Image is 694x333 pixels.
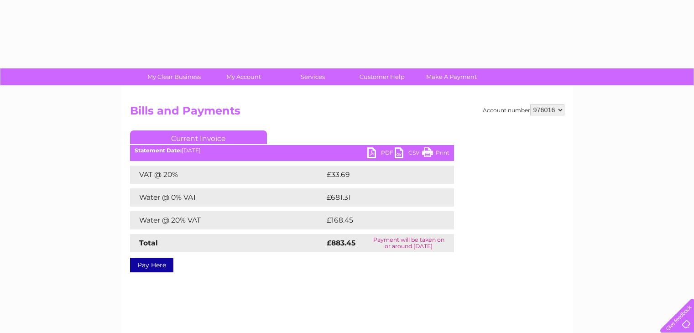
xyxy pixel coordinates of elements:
a: Current Invoice [130,130,267,144]
a: My Clear Business [136,68,212,85]
a: My Account [206,68,281,85]
a: Pay Here [130,258,173,272]
td: Water @ 20% VAT [130,211,324,229]
a: CSV [395,147,422,161]
a: Print [422,147,449,161]
strong: £883.45 [327,239,355,247]
a: PDF [367,147,395,161]
strong: Total [139,239,158,247]
td: Payment will be taken on or around [DATE] [364,234,454,252]
b: Statement Date: [135,147,182,154]
td: Water @ 0% VAT [130,188,324,207]
h2: Bills and Payments [130,104,564,122]
a: Customer Help [344,68,420,85]
td: £168.45 [324,211,438,229]
a: Make A Payment [414,68,489,85]
a: Services [275,68,350,85]
td: £33.69 [324,166,436,184]
td: VAT @ 20% [130,166,324,184]
div: [DATE] [130,147,454,154]
div: Account number [483,104,564,115]
td: £681.31 [324,188,436,207]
